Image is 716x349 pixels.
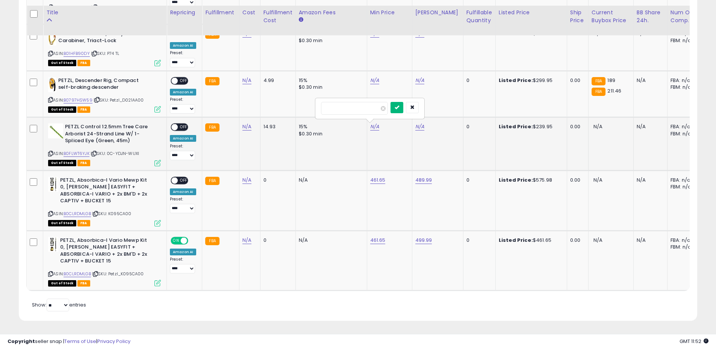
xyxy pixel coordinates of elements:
[187,237,199,244] span: OFF
[48,237,58,252] img: 411zV22RmaL._SL40_.jpg
[178,77,190,84] span: OFF
[593,237,602,244] span: N/A
[570,9,585,24] div: Ship Price
[263,77,290,84] div: 4.99
[91,50,119,56] span: | SKU: P74 TL
[48,60,76,66] span: All listings that are currently out of stock and unavailable for purchase on Amazon
[593,176,602,184] span: N/A
[77,220,90,226] span: FBA
[64,211,91,217] a: B0CLRDMLGB
[48,160,76,166] span: All listings that are currently out of stock and unavailable for purchase on Amazon
[97,338,130,345] a: Privacy Policy
[94,97,144,103] span: | SKU: Petzl_D021AA00
[671,123,695,130] div: FBA: n/a
[299,37,361,44] div: $0.30 min
[466,77,490,84] div: 0
[466,237,490,244] div: 0
[415,9,460,17] div: [PERSON_NAME]
[48,177,161,226] div: ASIN:
[205,237,219,245] small: FBA
[170,144,196,161] div: Preset:
[263,177,290,184] div: 0
[170,249,196,255] div: Amazon AI
[171,237,181,244] span: ON
[242,237,251,244] a: N/A
[671,130,695,137] div: FBM: n/a
[499,237,561,244] div: $461.65
[263,123,290,130] div: 14.93
[178,124,190,130] span: OFF
[77,160,90,166] span: FBA
[671,237,695,244] div: FBA: n/a
[499,176,533,184] b: Listed Price:
[170,97,196,114] div: Preset:
[58,30,150,46] b: PETZL - ROLLCLIP A, Pulley-Carabiner, Triact-Lock
[466,123,490,130] div: 0
[77,106,90,113] span: FBA
[570,177,583,184] div: 0.00
[64,97,92,103] a: B0797HSW59
[299,123,361,130] div: 15%
[299,77,361,84] div: 15%
[205,9,236,17] div: Fulfillment
[671,84,695,91] div: FBM: n/a
[242,123,251,130] a: N/A
[205,123,219,132] small: FBA
[170,50,196,67] div: Preset:
[593,123,602,130] span: N/A
[92,271,144,277] span: | SKU: Petzl_K095CA00
[671,177,695,184] div: FBA: n/a
[607,77,615,84] span: 189
[299,9,364,17] div: Amazon Fees
[170,257,196,274] div: Preset:
[637,77,662,84] div: N/A
[671,9,698,24] div: Num of Comp.
[499,77,561,84] div: $299.95
[370,176,386,184] a: 461.65
[170,197,196,214] div: Preset:
[242,9,257,17] div: Cost
[91,4,130,10] span: | SKU: R079DA04
[170,89,196,96] div: Amazon AI
[680,338,708,345] span: 2025-10-9 11:52 GMT
[205,77,219,85] small: FBA
[263,237,290,244] div: 0
[570,123,583,130] div: 0.00
[592,88,605,96] small: FBA
[64,338,96,345] a: Terms of Use
[48,77,161,112] div: ASIN:
[58,77,150,93] b: PETZL, Descender Rig, Compact self-braking descender
[48,123,161,165] div: ASIN:
[415,176,432,184] a: 489.99
[8,338,130,345] div: seller snap | |
[48,177,58,192] img: 411zV22RmaL._SL40_.jpg
[92,211,132,217] span: | SKU: K095CA00
[64,150,89,157] a: B0FLWT6YJK
[170,135,196,142] div: Amazon AI
[48,77,56,92] img: 41mHypdXy6L._SL40_.jpg
[499,123,561,130] div: $239.95
[170,188,196,195] div: Amazon AI
[263,9,292,24] div: Fulfillment Cost
[299,84,361,91] div: $0.30 min
[415,77,424,84] a: N/A
[415,123,424,130] a: N/A
[60,177,151,206] b: PETZL, Absorbica-I Vario Mewp Kit 0, [PERSON_NAME] EASYFIT + ABSORBICA-I VARIO + 2x BM'D + 2x CAP...
[48,123,63,138] img: 41ZPdOuNyRL._SL40_.jpg
[299,130,361,137] div: $0.30 min
[671,244,695,250] div: FBM: n/a
[607,87,621,94] span: 211.46
[48,237,161,286] div: ASIN:
[65,123,156,146] b: PETZL Control 12.5mm Tree Care Arborist 24-Strand Line W/ 1-Spliced Eye (Green, 45m)
[499,123,533,130] b: Listed Price:
[671,37,695,44] div: FBM: n/a
[637,9,664,24] div: BB Share 24h.
[64,50,90,57] a: B01HFB90DY
[170,42,196,49] div: Amazon AI
[77,60,90,66] span: FBA
[499,237,533,244] b: Listed Price:
[205,177,219,185] small: FBA
[671,184,695,190] div: FBM: n/a
[593,30,602,37] span: N/A
[370,77,379,84] a: N/A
